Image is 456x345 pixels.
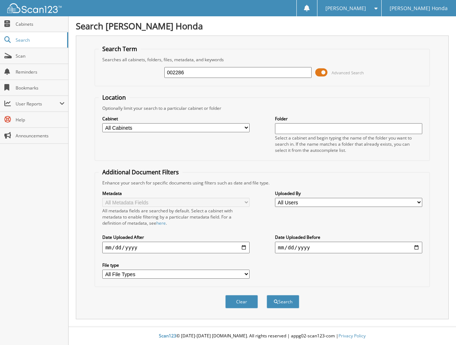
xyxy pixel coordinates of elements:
[159,333,176,339] span: Scan123
[332,70,364,75] span: Advanced Search
[69,327,456,345] div: © [DATE]-[DATE] [DOMAIN_NAME]. All rights reserved | appg02-scan123-com |
[16,101,59,107] span: User Reports
[275,135,422,153] div: Select a cabinet and begin typing the name of the folder you want to search in. If the name match...
[16,53,65,59] span: Scan
[390,6,448,11] span: [PERSON_NAME] Honda
[99,93,130,101] legend: Location
[325,6,366,11] span: [PERSON_NAME]
[102,116,250,122] label: Cabinet
[16,69,65,75] span: Reminders
[225,295,258,308] button: Clear
[16,85,65,91] span: Bookmarks
[275,234,422,240] label: Date Uploaded Before
[102,190,250,196] label: Metadata
[7,3,62,13] img: scan123-logo-white.svg
[16,117,65,123] span: Help
[99,168,182,176] legend: Additional Document Filters
[156,220,166,226] a: here
[99,57,426,63] div: Searches all cabinets, folders, files, metadata, and keywords
[275,116,422,122] label: Folder
[102,242,250,253] input: start
[102,208,250,226] div: All metadata fields are searched by default. Select a cabinet with metadata to enable filtering b...
[275,190,422,196] label: Uploaded By
[102,262,250,268] label: File type
[420,310,456,345] iframe: Chat Widget
[16,21,65,27] span: Cabinets
[99,105,426,111] div: Optionally limit your search to a particular cabinet or folder
[16,37,63,43] span: Search
[76,20,449,32] h1: Search [PERSON_NAME] Honda
[99,45,141,53] legend: Search Term
[275,242,422,253] input: end
[102,234,250,240] label: Date Uploaded After
[338,333,366,339] a: Privacy Policy
[267,295,299,308] button: Search
[16,133,65,139] span: Announcements
[99,180,426,186] div: Enhance your search for specific documents using filters such as date and file type.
